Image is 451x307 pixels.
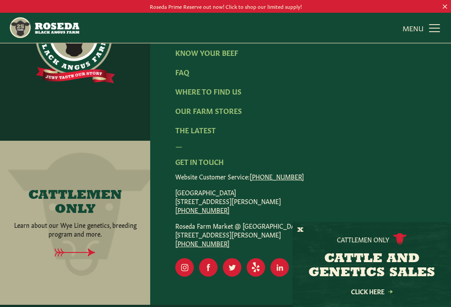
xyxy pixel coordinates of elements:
[175,239,229,248] a: [PHONE_NUMBER]
[175,86,241,96] a: Where To Find Us
[297,226,303,235] button: X
[247,258,265,277] a: Visit Our Yelp Page
[175,258,194,277] a: Visit Our Instagram Page
[175,172,426,181] p: Website Customer Service:
[175,106,242,115] a: Our Farm Stores
[223,258,241,277] a: Visit Our Twitter Page
[175,221,426,248] p: Roseda Farm Market @ [GEOGRAPHIC_DATA] [STREET_ADDRESS][PERSON_NAME]
[12,189,137,217] h4: CATTLEMEN ONLY
[175,125,216,135] a: The Latest
[303,252,440,280] h3: CATTLE AND GENETICS SALES
[250,172,304,181] a: [PHONE_NUMBER]
[393,233,407,245] img: cattle-icon.svg
[403,22,424,33] span: MENU
[22,2,429,11] p: Roseda Prime Reserve out now! Click to shop our limited supply!
[337,235,389,244] p: Cattlemen Only
[270,258,289,277] a: Visit Our LinkedIn Page
[175,205,229,214] a: [PHONE_NUMBER]
[175,188,426,214] p: [GEOGRAPHIC_DATA] [STREET_ADDRESS][PERSON_NAME]
[9,13,442,43] nav: Main Navigation
[175,140,426,151] div: —
[12,220,137,238] p: Learn about our Wye Line genetics, breeding program and more.
[332,289,411,294] a: Click Here
[199,258,218,277] a: Visit Our Facebook Page
[12,189,137,238] a: CATTLEMEN ONLY Learn about our Wye Line genetics, breeding program and more.
[175,67,189,77] a: FAQ
[9,16,79,39] img: https://roseda.com/wp-content/uploads/2021/05/roseda-25-header.png
[175,48,238,57] a: Know Your Beef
